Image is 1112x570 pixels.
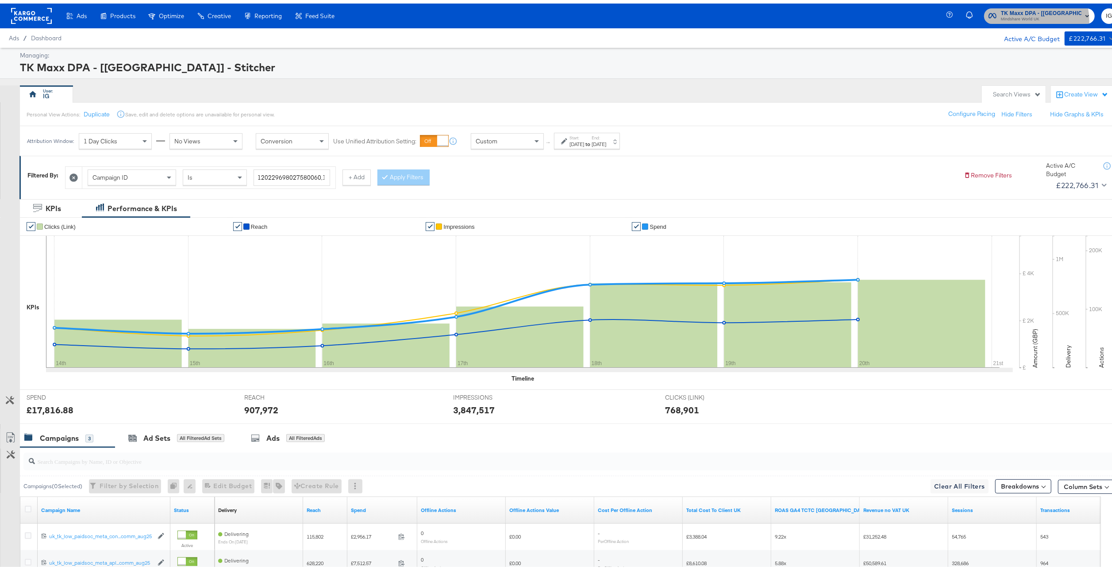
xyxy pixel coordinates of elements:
[1052,175,1108,189] button: £222,766.31
[143,430,170,440] div: Ad Sets
[665,400,699,413] div: 768,901
[775,556,786,563] span: 5.88x
[307,530,323,536] span: 115,802
[27,108,80,115] div: Personal View Actions:
[984,5,1095,20] button: TK Maxx DPA - [[GEOGRAPHIC_DATA]] - StitcherMindshare World UK
[41,503,167,510] a: Your campaign name.
[512,371,535,379] div: Timeline
[931,476,989,490] button: Clear All Filters
[19,31,31,38] span: /
[168,476,184,490] div: 0
[421,535,448,540] sub: Offline Actions
[650,220,666,227] span: Spend
[244,390,311,398] span: REACH
[952,503,1033,510] a: Sessions - GA Sessions - The total number of sessions
[208,9,231,16] span: Creative
[174,503,211,510] a: Shows the current state of your Ad Campaign.
[443,220,474,227] span: Impressions
[9,31,19,38] span: Ads
[44,220,76,227] span: Clicks (Link)
[569,137,584,144] div: [DATE]
[509,530,521,536] span: £0.00
[125,108,274,115] div: Save, edit and delete options are unavailable for personal view.
[598,503,679,510] a: Offline Actions.
[218,562,249,567] sub: ends on [DATE]
[108,200,177,210] div: Performance & KPIs
[333,134,416,142] label: Use Unified Attribution Setting:
[342,166,371,182] button: + Add
[863,556,886,563] span: £50,589.61
[254,166,330,182] input: Enter a search term
[261,134,292,142] span: Conversion
[251,220,268,227] span: Reach
[545,138,553,141] span: ↑
[1050,107,1104,115] button: Hide Graphs & KPIs
[49,529,153,536] div: uk_tk_low_paidsoc_meta_con...comm_aug25
[307,556,323,563] span: 628,220
[84,107,110,115] button: Duplicate
[27,390,93,398] span: SPEND
[49,556,153,563] div: uk_tk_low_paidsoc_meta_apl...comm_aug25
[964,168,1012,176] button: Remove Filters
[1046,158,1095,174] div: Active A/C Budget
[110,9,135,16] span: Products
[177,431,224,439] div: All Filtered Ad Sets
[27,219,35,227] a: ✔
[233,219,242,227] a: ✔
[266,430,280,440] div: Ads
[1069,30,1106,41] div: £222,766.31
[40,430,79,440] div: Campaigns
[453,400,495,413] div: 3,847,517
[598,562,629,567] sub: Per Offline Action
[863,503,945,510] a: Revenue minus VAT UK
[218,536,249,541] sub: ends on [DATE]
[952,556,969,563] span: 328,686
[453,390,519,398] span: IMPRESSIONS
[77,9,87,16] span: Ads
[993,87,1041,95] div: Search Views
[351,530,395,536] span: £2,956.17
[23,479,82,487] div: Campaigns ( 0 Selected)
[421,526,423,533] span: 0
[598,526,600,533] span: -
[426,219,435,227] a: ✔
[598,553,600,559] span: -
[84,134,117,142] span: 1 Day Clicks
[286,431,325,439] div: All Filtered Ads
[1001,12,1081,19] span: Mindshare World UK
[476,134,497,142] span: Custom
[188,170,192,178] span: Is
[49,529,153,537] a: uk_tk_low_paidsoc_meta_con...comm_aug25
[421,553,423,559] span: 0
[1064,87,1108,96] div: Create View
[592,137,606,144] div: [DATE]
[27,168,58,176] div: Filtered By:
[218,503,237,510] a: Reflects the ability of your Ad Campaign to achieve delivery based on ad states, schedule and bud...
[632,219,641,227] a: ✔
[598,535,629,540] sub: Per Offline Action
[509,503,591,510] a: Offline Actions.
[942,103,1001,119] button: Configure Pacing
[509,556,521,563] span: £0.00
[224,554,249,560] span: Delivering
[159,9,184,16] span: Optimize
[307,503,344,510] a: The number of people your ad was served to.
[305,9,335,16] span: Feed Suite
[995,476,1051,490] button: Breakdowns
[686,556,707,563] span: £8,610.08
[31,31,62,38] a: Dashboard
[177,539,197,545] label: Active
[27,300,39,308] div: KPIs
[1001,5,1081,15] span: TK Maxx DPA - [[GEOGRAPHIC_DATA]] - Stitcher
[218,503,237,510] div: Delivery
[224,527,249,534] span: Delivering
[35,446,1012,463] input: Search Campaigns by Name, ID or Objective
[46,200,61,210] div: KPIs
[421,562,448,567] sub: Offline Actions
[569,131,584,137] label: Start:
[686,530,707,536] span: £3,388.04
[254,9,282,16] span: Reporting
[244,400,278,413] div: 907,972
[934,478,985,489] span: Clear All Filters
